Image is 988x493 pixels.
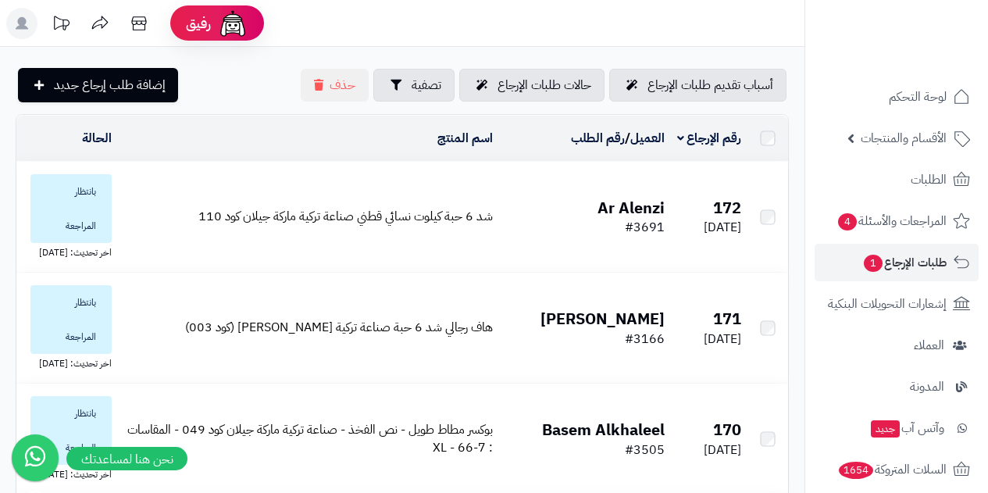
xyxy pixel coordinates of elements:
[540,307,665,330] b: [PERSON_NAME]
[217,8,248,39] img: ai-face.png
[869,417,944,439] span: وآتس آب
[54,76,166,95] span: إضافة طلب إرجاع جديد
[23,354,112,370] div: اخر تحديث: [DATE]
[437,129,493,148] a: اسم المنتج
[30,174,112,243] span: بانتظار المراجعة
[815,244,979,281] a: طلبات الإرجاع1
[630,129,665,148] a: العميل
[609,69,786,102] a: أسباب تقديم طلبات الإرجاع
[571,129,625,148] a: رقم الطلب
[815,327,979,364] a: العملاء
[704,330,741,348] span: [DATE]
[625,441,665,459] span: #3505
[23,465,112,481] div: اخر تحديث: [DATE]
[914,334,944,356] span: العملاء
[412,76,441,95] span: تصفية
[30,285,112,354] span: بانتظار المراجعة
[704,441,741,459] span: [DATE]
[23,243,112,259] div: اخر تحديث: [DATE]
[704,218,741,237] span: [DATE]
[815,161,979,198] a: الطلبات
[713,196,741,220] b: 172
[41,8,80,43] a: تحديثات المنصة
[828,293,947,315] span: إشعارات التحويلات البنكية
[301,69,369,102] button: حذف
[30,396,112,465] span: بانتظار المراجعة
[18,68,178,102] a: إضافة طلب إرجاع جديد
[373,69,455,102] button: تصفية
[186,14,211,33] span: رفيق
[815,202,979,240] a: المراجعات والأسئلة4
[330,76,355,95] span: حذف
[871,420,900,438] span: جديد
[185,318,493,337] a: هاف رجالي شد 6 حبة صناعة تركية [PERSON_NAME] (كود 003)
[911,169,947,191] span: الطلبات
[910,376,944,398] span: المدونة
[864,255,883,272] span: 1
[127,420,493,457] a: بوكسر مطاط طويل - نص الفخذ - صناعة تركية ماركة جيلان كود 049 - المقاسات : XL - 66-7
[713,307,741,330] b: 171
[838,213,857,230] span: 4
[625,330,665,348] span: #3166
[889,86,947,108] span: لوحة التحكم
[82,129,112,148] a: الحالة
[713,418,741,441] b: 170
[677,129,742,148] a: رقم الإرجاع
[836,210,947,232] span: المراجعات والأسئلة
[815,285,979,323] a: إشعارات التحويلات البنكية
[647,76,773,95] span: أسباب تقديم طلبات الإرجاع
[861,127,947,149] span: الأقسام والمنتجات
[498,76,591,95] span: حالات طلبات الإرجاع
[597,196,665,220] b: Ar Alenzi
[815,78,979,116] a: لوحة التحكم
[499,116,670,161] td: /
[625,218,665,237] span: #3691
[839,462,873,479] span: 1654
[837,459,947,480] span: السلات المتروكة
[862,252,947,273] span: طلبات الإرجاع
[815,451,979,488] a: السلات المتروكة1654
[198,207,493,226] a: شد 6 حبة كيلوت نسائي قطني صناعة تركية ماركة جيلان كود 110
[815,409,979,447] a: وآتس آبجديد
[459,69,605,102] a: حالات طلبات الإرجاع
[542,418,665,441] b: Basem Alkhaleel
[815,368,979,405] a: المدونة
